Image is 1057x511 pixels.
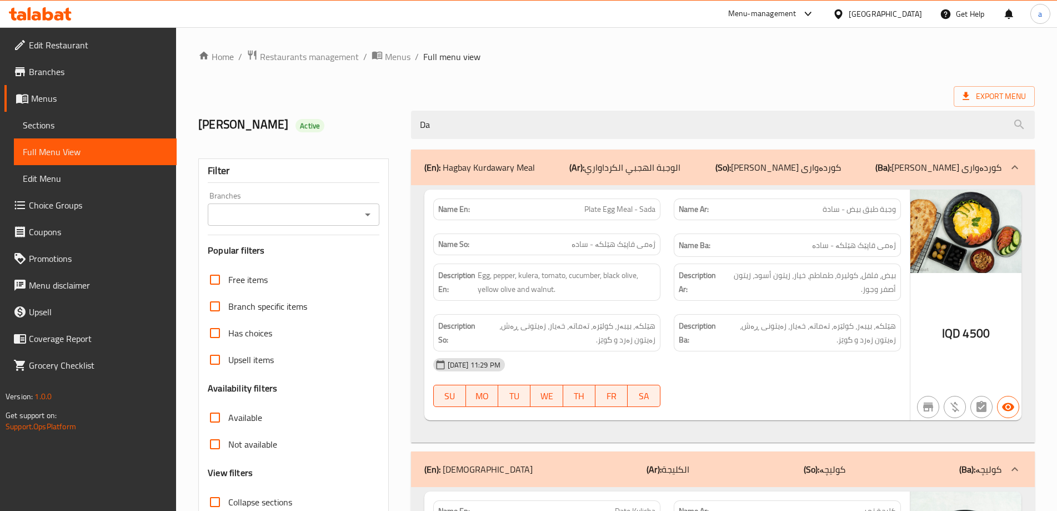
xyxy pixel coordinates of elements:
h3: Availability filters [208,382,277,395]
a: Grocery Checklist [4,352,177,379]
button: FR [595,385,628,407]
span: Edit Restaurant [29,38,168,52]
span: وجبة طبق بيض - سادة [823,204,896,215]
img: Hagbay_Kurdawary_Plain_Eg638814265963812677.jpg [910,190,1021,273]
p: الوجبة الهجبي الكرداواري [569,161,680,174]
button: Not has choices [970,396,993,418]
span: Promotions [29,252,168,265]
span: 4500 [963,323,990,344]
span: Restaurants management [260,50,359,63]
span: Menus [385,50,410,63]
span: FR [600,388,623,404]
b: (So): [804,461,819,478]
span: Version: [6,389,33,404]
p: [PERSON_NAME] کوردەواری [715,161,841,174]
span: Active [295,121,324,131]
a: Choice Groups [4,192,177,219]
h3: Popular filters [208,244,379,257]
div: (En): Hagbay Kurdawary Meal(Ar):الوجبة الهجبي الكرداواري(So):[PERSON_NAME] کوردەواری(Ba):[PERSON_... [411,185,1035,443]
button: Available [997,396,1019,418]
span: Export Menu [963,90,1026,103]
button: Open [360,207,375,222]
a: Full Menu View [14,138,177,165]
span: Upsell [29,305,168,319]
a: Upsell [4,299,177,325]
nav: breadcrumb [198,49,1035,64]
span: Export Menu [954,86,1035,107]
p: Hagbay Kurdawary Meal [424,161,535,174]
span: Choice Groups [29,199,168,212]
span: Full menu view [423,50,480,63]
span: Coverage Report [29,332,168,345]
span: هێلکە، بیبەر، کولێرە، تەماتە، خەیار، زەیتونی ڕەش، زەیتون زەرد و گوێز. [480,319,655,346]
span: Get support on: [6,408,57,423]
span: IQD [942,323,960,344]
strong: Description En: [438,269,475,296]
span: Menu disclaimer [29,279,168,292]
p: الكليجة [647,463,689,476]
a: Promotions [4,245,177,272]
a: Menus [4,85,177,112]
span: Full Menu View [23,145,168,158]
a: Branches [4,58,177,85]
span: ژەمی قاپێک هێلکە - سادە [812,239,896,252]
b: (So): [715,159,731,176]
span: Sections [23,118,168,132]
li: / [238,50,242,63]
span: Grocery Checklist [29,359,168,372]
div: Active [295,119,324,132]
span: Branches [29,65,168,78]
div: (En): Hagbay Kurdawary Meal(Ar):الوجبة الهجبي الكرداواري(So):[PERSON_NAME] کوردەواری(Ba):[PERSON_... [411,150,1035,185]
span: MO [470,388,494,404]
button: SU [433,385,466,407]
div: (En): [DEMOGRAPHIC_DATA](Ar):الكليجة(So):کولیچە(Ba):کولیچە [411,452,1035,487]
li: / [415,50,419,63]
span: Has choices [228,326,272,340]
p: [PERSON_NAME] کوردەواری [875,161,1001,174]
button: TH [563,385,595,407]
input: search [411,111,1035,139]
span: WE [535,388,558,404]
button: Purchased item [944,396,966,418]
strong: Description Ar: [679,269,720,296]
span: هێلکە، بیبەر، کولێرە، تەماتە، خەیار، زەیتونی ڕەش، زەیتون زەرد و گوێز. [721,319,896,346]
span: Coupons [29,225,168,239]
span: SU [438,388,462,404]
strong: Name So: [438,239,469,250]
span: Menus [31,92,168,105]
strong: Name Ba: [679,239,710,252]
a: Menus [372,49,410,64]
span: Branch specific items [228,300,307,313]
a: Coverage Report [4,325,177,352]
a: Coupons [4,219,177,245]
div: Menu-management [728,7,796,21]
strong: Description Ba: [679,319,719,346]
a: Home [198,50,234,63]
span: a [1038,8,1042,20]
button: WE [530,385,563,407]
h3: View filters [208,467,253,479]
button: MO [466,385,498,407]
span: ژەمی قاپێک هێلکە - سادە [572,239,655,250]
b: (Ba): [959,461,975,478]
span: SA [632,388,655,404]
span: بيض، فلفل، كوليرة، طماطم، خيار، زيتون أسود، زيتون أصفر وجوز. [723,269,896,296]
span: Free items [228,273,268,286]
span: [DATE] 11:29 PM [443,360,505,370]
b: (En): [424,461,440,478]
span: Egg, pepper, kulera, tomato, cucumber, black olive, yellow olive and walnut. [478,269,655,296]
span: Upsell items [228,353,274,366]
span: Collapse sections [228,495,292,509]
span: TU [503,388,526,404]
span: Plate Egg Meal - Sada [584,204,655,215]
h2: [PERSON_NAME] [198,116,397,133]
div: [GEOGRAPHIC_DATA] [849,8,922,20]
span: 1.0.0 [34,389,52,404]
b: (Ar): [569,159,584,176]
div: Filter [208,159,379,183]
p: کولیچە [959,463,1001,476]
li: / [363,50,367,63]
p: [DEMOGRAPHIC_DATA] [424,463,533,476]
a: Restaurants management [247,49,359,64]
a: Menu disclaimer [4,272,177,299]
